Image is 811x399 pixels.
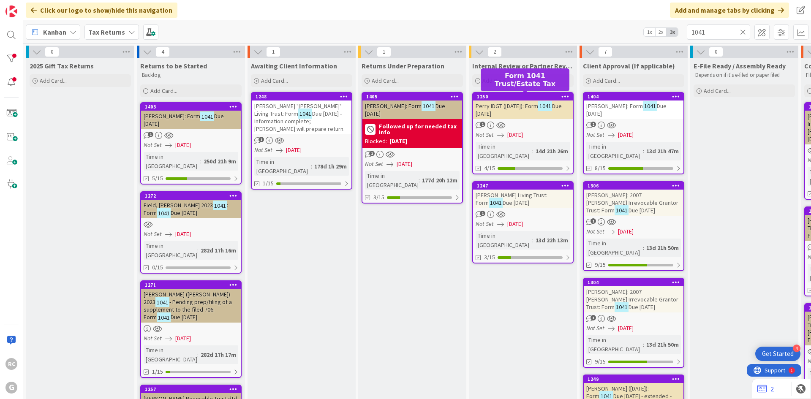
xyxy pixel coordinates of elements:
[591,122,596,127] span: 2
[251,92,352,190] a: 1248[PERSON_NAME] "[PERSON_NAME]" Living Trust: Form1041Due [DATE] - Information complete; [PERSO...
[148,132,153,137] span: 1
[362,92,463,204] a: 1405[PERSON_NAME]: Form1041Due [DATE]Followed up for needed tax infoBlocked:[DATE]Not Set[DATE]Ti...
[473,93,573,119] div: 1250Perry IDGT ([DATE]): Form1041Due [DATE]
[200,157,201,166] span: :
[144,112,224,128] span: Due [DATE]
[593,77,620,84] span: Add Card...
[695,72,793,79] p: Depends on if it's e-filed or paper filed
[472,181,574,263] a: 1247[PERSON_NAME] Living Trust: Form1041Due [DATE]Not Set[DATE]Time in [GEOGRAPHIC_DATA]:13d 22h ...
[420,176,460,185] div: 177d 20h 12m
[533,236,570,245] div: 13d 22h 13m
[598,47,612,57] span: 7
[152,263,163,272] span: 0/15
[583,92,684,174] a: 1404[PERSON_NAME]: Form1041Due [DATE]Not Set[DATE]Time in [GEOGRAPHIC_DATA]:13d 21h 47m8/15
[419,176,420,185] span: :
[286,146,302,155] span: [DATE]
[157,208,171,218] mark: 1041
[201,157,238,166] div: 250d 21h 9m
[197,246,199,255] span: :
[144,334,162,342] i: Not Set
[586,142,643,160] div: Time in [GEOGRAPHIC_DATA]
[141,192,241,218] div: 1272Field, [PERSON_NAME] 20231041: Form1041Due [DATE]
[629,206,655,214] span: Due [DATE]
[755,347,800,361] div: Open Get Started checklist, remaining modules: 4
[40,77,67,84] span: Add Card...
[586,102,643,110] span: [PERSON_NAME]: Form
[171,313,197,321] span: Due [DATE]
[200,111,214,121] mark: 1041
[377,47,391,57] span: 1
[155,47,170,57] span: 4
[584,93,683,119] div: 1404[PERSON_NAME]: Form1041Due [DATE]
[586,335,643,354] div: Time in [GEOGRAPHIC_DATA]
[480,122,485,127] span: 1
[533,147,570,156] div: 14d 21h 26m
[397,160,412,168] span: [DATE]
[88,28,125,36] b: Tax Returns
[476,142,532,160] div: Time in [GEOGRAPHIC_DATA]
[152,174,163,183] span: 5/15
[584,375,683,383] div: 1249
[584,182,683,190] div: 1306
[362,62,444,70] span: Returns Under Preparation
[372,77,399,84] span: Add Card...
[254,157,311,176] div: Time in [GEOGRAPHIC_DATA]
[256,94,351,100] div: 1248
[489,198,503,207] mark: 1041
[480,211,485,216] span: 1
[141,385,241,393] div: 1257
[484,253,495,262] span: 3/15
[762,350,794,358] div: Get Started
[586,228,604,235] i: Not Set
[503,199,529,206] span: Due [DATE]
[155,297,169,307] mark: 1041
[141,281,241,289] div: 1271
[145,386,241,392] div: 1257
[615,205,629,215] mark: 1041
[142,72,240,79] p: Backlog
[757,384,774,394] a: 2
[793,345,800,352] div: 4
[644,340,681,349] div: 13d 21h 50m
[473,182,573,208] div: 1247[PERSON_NAME] Living Trust: Form1041Due [DATE]
[532,236,533,245] span: :
[667,28,678,36] span: 3x
[199,350,238,359] div: 282d 17h 17m
[584,279,683,286] div: 1304
[389,137,407,146] div: [DATE]
[595,164,606,173] span: 8/15
[591,315,596,320] span: 1
[595,261,606,269] span: 9/15
[476,102,538,110] span: Perry IDGT ([DATE]): Form
[254,146,272,154] i: Not Set
[477,94,573,100] div: 1250
[655,28,667,36] span: 2x
[152,367,163,376] span: 1/15
[18,1,38,11] span: Support
[144,112,200,120] span: [PERSON_NAME]: Form
[175,230,191,239] span: [DATE]
[473,93,573,100] div: 1250
[615,302,629,312] mark: 1041
[709,47,723,57] span: 0
[584,279,683,312] div: 1304[PERSON_NAME]: 2007 [PERSON_NAME] Irrevocable Grantor Trust: Form1041Due [DATE]
[140,280,242,378] a: 1271[PERSON_NAME] ([PERSON_NAME]) 20231041- Pending prep/filing of a supplement to the filed 706:...
[171,209,197,217] span: Due [DATE]
[175,334,191,343] span: [DATE]
[687,24,750,40] input: Quick Filter...
[254,102,342,117] span: [PERSON_NAME] "[PERSON_NAME]" Living Trust: Form
[261,77,288,84] span: Add Card...
[141,281,241,323] div: 1271[PERSON_NAME] ([PERSON_NAME]) 20231041- Pending prep/filing of a supplement to the filed 706:...
[144,201,228,217] span: : Form
[591,218,596,224] span: 1
[586,239,643,257] div: Time in [GEOGRAPHIC_DATA]
[150,87,177,95] span: Add Card...
[586,288,678,311] span: [PERSON_NAME]: 2007 [PERSON_NAME] Irrevocable Grantor Trust: Form
[365,171,419,190] div: Time in [GEOGRAPHIC_DATA]
[595,357,606,366] span: 9/15
[507,130,523,139] span: [DATE]
[141,103,241,129] div: 1403[PERSON_NAME]: Form1041Due [DATE]
[44,3,46,10] div: 1
[704,87,731,95] span: Add Card...
[30,62,94,70] span: 2025 Gift Tax Returns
